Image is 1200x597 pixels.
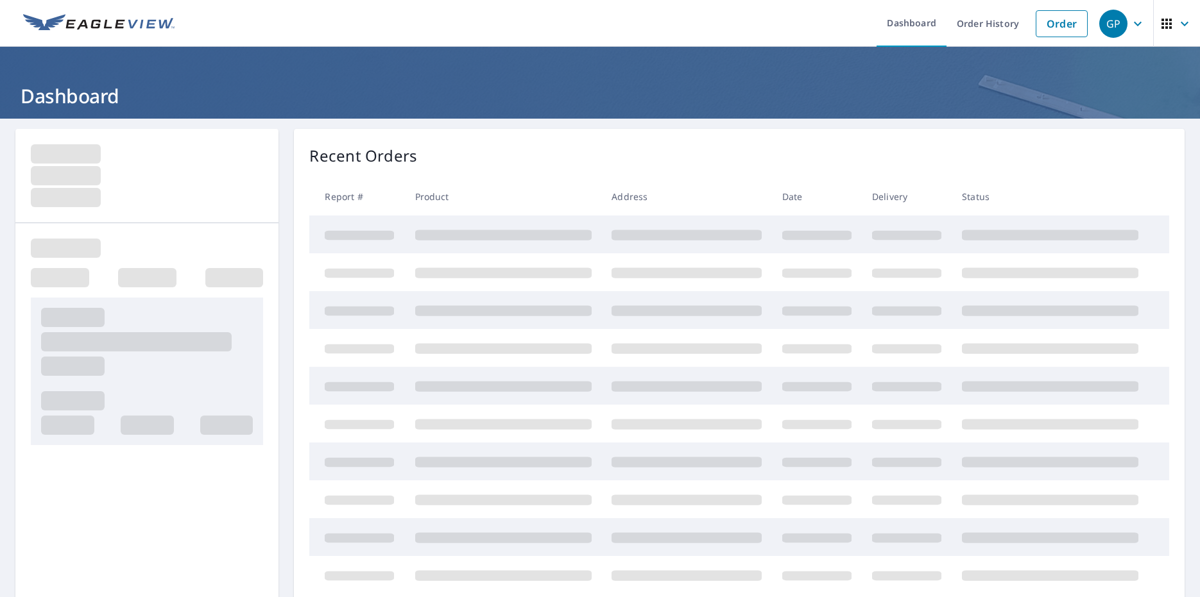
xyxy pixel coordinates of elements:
th: Product [405,178,602,215]
th: Report # [309,178,404,215]
img: EV Logo [23,14,175,33]
th: Address [601,178,772,215]
p: Recent Orders [309,144,417,167]
div: GP [1099,10,1127,38]
th: Delivery [862,178,952,215]
th: Date [772,178,862,215]
a: Order [1036,10,1088,37]
h1: Dashboard [15,83,1185,109]
th: Status [952,178,1149,215]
